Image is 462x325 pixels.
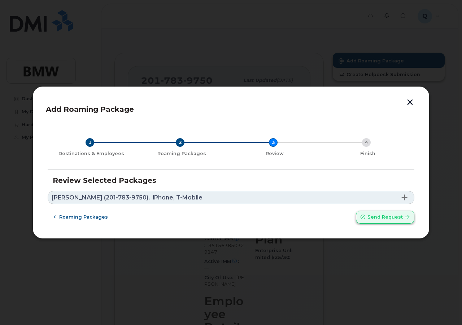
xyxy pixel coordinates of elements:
button: Send request [356,211,414,224]
div: Destinations & Employees [51,151,132,157]
h3: Review Selected Packages [53,176,409,184]
span: Roaming packages [59,214,108,220]
span: Add Roaming Package [46,105,134,114]
iframe: Messenger Launcher [431,294,457,320]
span: [PERSON_NAME] (201-783-9750), [52,195,150,201]
span: iPhone, T-Mobile [153,195,202,201]
div: 4 [362,138,371,147]
div: 2 [176,138,184,147]
div: Roaming Packages [138,151,225,157]
span: Send request [367,214,403,220]
button: Roaming packages [48,211,114,224]
div: Finish [324,151,411,157]
a: [PERSON_NAME] (201-783-9750),iPhone, T-Mobile [48,191,414,204]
